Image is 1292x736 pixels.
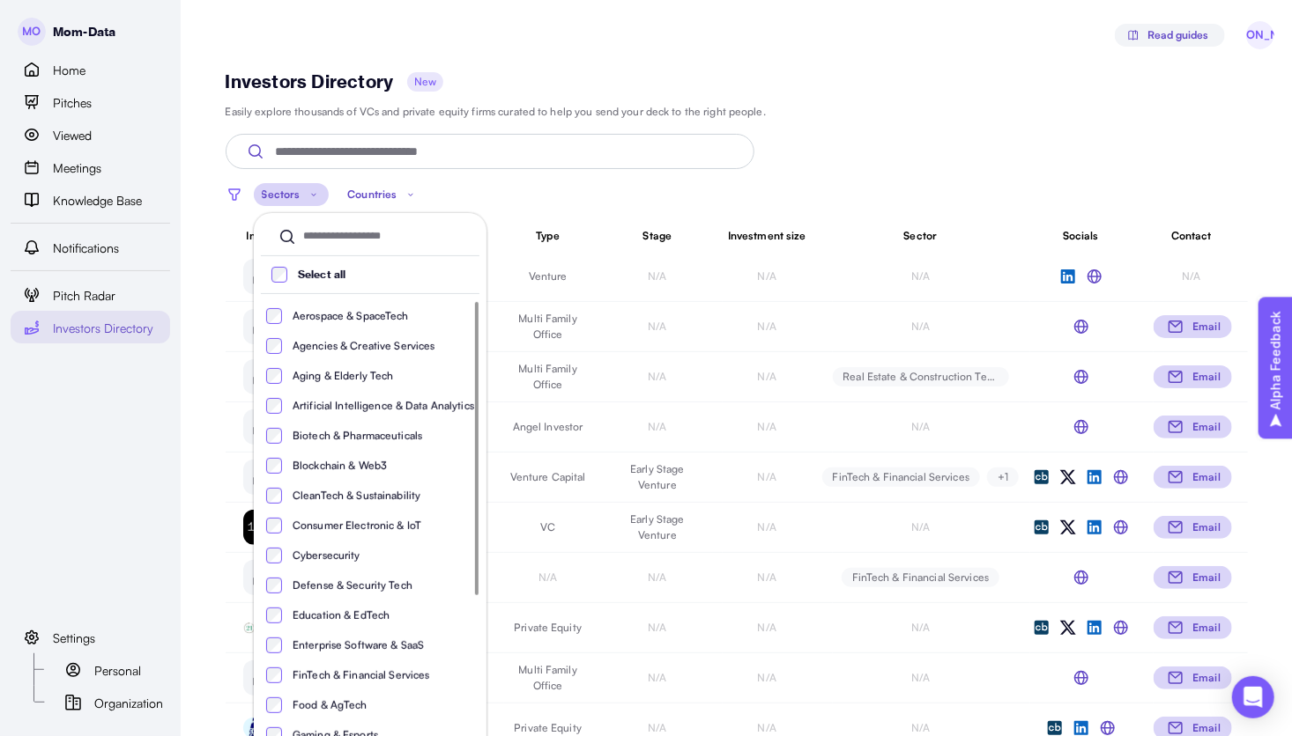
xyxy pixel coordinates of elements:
p: Venture Capital [504,469,592,485]
img: placeholder logo [249,566,272,589]
p: Mom-Data [53,23,115,41]
p: N/A [833,319,1009,335]
a: Website icon [1110,466,1132,489]
p: N/A [613,419,702,435]
img: placeholder logo [249,365,272,388]
span: Pitches [53,93,92,113]
button: Email [1154,315,1233,338]
label: Blockchain & Web3 [282,458,474,474]
img: svg%3e [1165,316,1186,337]
button: Email [1154,365,1233,388]
button: Email [1154,416,1233,438]
img: placeholder logo [249,265,272,288]
p: N/A [723,269,811,284]
button: Email [1154,666,1233,689]
p: N/A [613,570,702,585]
img: svg%3e [1165,517,1186,538]
p: Email [1193,419,1221,435]
span: Knowledge Base [53,191,142,210]
span: Read guides [1147,25,1208,46]
p: Socials [1030,228,1132,244]
label: Defense & Security Tech [282,578,474,593]
img: Crunchbase icon [1030,466,1053,489]
button: Sectors [261,183,323,206]
p: N/A [613,319,702,335]
label: Consumer Electronic & IoT [282,518,474,534]
button: Email [1154,466,1233,489]
p: Email [1193,319,1221,335]
p: N/A [723,670,811,686]
img: Website icon [1083,265,1106,288]
div: Open Intercom Messenger [1232,676,1274,718]
img: Website icon [1110,616,1132,639]
img: Website icon [1070,666,1093,689]
p: Real Estate & Construction Tech [843,369,999,385]
img: Website icon [1070,566,1093,589]
a: LinkedIn icon [1057,265,1080,288]
p: Angel Investor [504,419,592,435]
p: N/A [833,419,1009,435]
button: Read guides [1115,24,1225,47]
img: placeholder logo [249,466,272,489]
p: Private Equity [504,620,592,636]
a: LinkedIn icon [1083,516,1106,539]
p: Early Stage Venture [613,461,702,493]
p: Email [1193,570,1221,585]
p: + 1 [998,469,1008,485]
label: CleanTech & Sustainability [282,488,474,504]
img: svg%3e [277,226,298,247]
p: Type [504,228,592,244]
p: N/A [833,620,1009,636]
span: Notifications [53,239,119,258]
img: svg%3e [1165,467,1186,488]
img: svg%3e [1165,667,1186,688]
label: Aging & Elderly Tech [282,368,474,384]
p: N/A [613,720,702,736]
p: Email [1193,519,1221,535]
p: Multi Family Office [504,311,592,342]
button: Countries [346,183,419,206]
p: N/A [723,469,811,485]
a: Crunchbase icon [1030,616,1053,639]
p: N/A [723,419,811,435]
img: svg%3e [404,188,418,202]
img: svg%3e [1126,28,1140,42]
label: Enterprise Software & SaaS [282,637,474,653]
p: FinTech & Financial Services [852,570,989,585]
p: Early Stage Venture [613,512,702,543]
img: LinkedIn icon [1083,466,1106,489]
label: FinTech & Financial Services [282,667,474,683]
p: Email [1193,670,1221,686]
img: Website icon [1070,315,1093,338]
span: MO [18,18,46,46]
label: Biotech & Pharmaceuticals [282,428,474,444]
img: placeholder logo [249,666,272,689]
p: Stage [613,228,702,244]
p: Multi Family Office [504,662,592,694]
label: Food & AgTech [282,697,474,713]
span: Personal [94,661,141,681]
img: Crunchbase icon [1030,516,1053,539]
p: N/A [723,369,811,385]
p: Sectors [262,187,301,202]
p: N/A [833,670,1009,686]
p: N/A [833,269,1009,284]
img: X (Twitter) icon [1057,616,1080,639]
img: Website icon [1070,416,1093,438]
img: placeholder logo [243,510,278,545]
p: Email [1193,369,1221,385]
span: Viewed [53,126,92,145]
p: FinTech & Financial Services [833,469,969,485]
span: Meetings [53,158,101,178]
p: N/A [723,720,811,736]
p: Email [1193,469,1221,485]
span: Home [53,61,85,80]
p: Investment size [723,228,811,244]
p: N/A [1154,269,1230,284]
